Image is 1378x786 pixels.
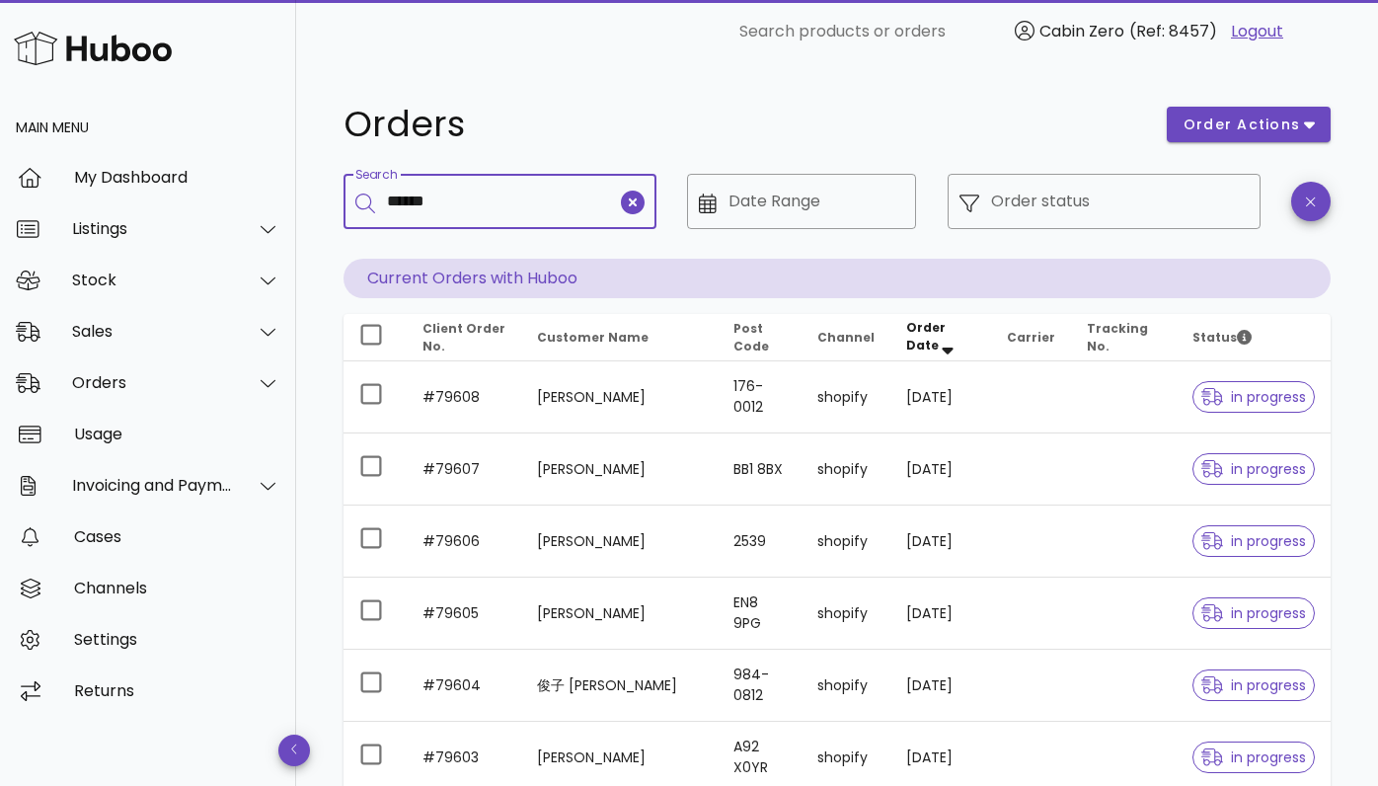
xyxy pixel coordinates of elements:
span: Order Date [906,319,946,354]
div: Usage [74,425,280,443]
th: Customer Name [521,314,717,361]
span: Carrier [1007,329,1055,346]
div: Returns [74,681,280,700]
td: 176-0012 [718,361,802,433]
td: shopify [802,361,890,433]
div: Listings [72,219,233,238]
span: Tracking No. [1087,320,1148,354]
button: order actions [1167,107,1331,142]
td: [DATE] [890,361,991,433]
span: Status [1192,329,1252,346]
td: #79606 [407,506,521,578]
div: My Dashboard [74,168,280,187]
span: Channel [817,329,875,346]
span: Cabin Zero [1039,20,1124,42]
th: Order Date: Sorted descending. Activate to remove sorting. [890,314,991,361]
td: [DATE] [890,506,991,578]
span: in progress [1201,390,1306,404]
span: order actions [1183,115,1301,135]
td: 2539 [718,506,802,578]
td: [DATE] [890,650,991,722]
div: Orders [72,373,233,392]
td: [PERSON_NAME] [521,361,717,433]
td: #79604 [407,650,521,722]
span: in progress [1201,534,1306,548]
a: Logout [1231,20,1283,43]
p: Current Orders with Huboo [344,259,1331,298]
div: Cases [74,527,280,546]
td: #79605 [407,578,521,650]
div: Invoicing and Payments [72,476,233,495]
td: shopify [802,433,890,506]
th: Status [1177,314,1331,361]
span: Customer Name [537,329,649,346]
label: Search [355,168,397,183]
span: in progress [1201,750,1306,764]
img: Huboo Logo [14,27,172,69]
td: shopify [802,578,890,650]
span: Post Code [733,320,769,354]
td: #79608 [407,361,521,433]
td: BB1 8BX [718,433,802,506]
span: in progress [1201,678,1306,692]
td: shopify [802,506,890,578]
th: Client Order No. [407,314,521,361]
h1: Orders [344,107,1143,142]
th: Tracking No. [1071,314,1177,361]
td: [PERSON_NAME] [521,578,717,650]
th: Post Code [718,314,802,361]
td: #79607 [407,433,521,506]
span: (Ref: 8457) [1129,20,1217,42]
td: EN8 9PG [718,578,802,650]
td: 俊子 [PERSON_NAME] [521,650,717,722]
th: Carrier [991,314,1071,361]
th: Channel [802,314,890,361]
div: Stock [72,271,233,289]
td: [PERSON_NAME] [521,506,717,578]
span: in progress [1201,462,1306,476]
td: [DATE] [890,578,991,650]
button: clear icon [621,191,645,214]
div: Sales [72,322,233,341]
td: shopify [802,650,890,722]
td: [PERSON_NAME] [521,433,717,506]
td: [DATE] [890,433,991,506]
span: in progress [1201,606,1306,620]
span: Client Order No. [422,320,505,354]
div: Channels [74,579,280,597]
td: 984-0812 [718,650,802,722]
div: Settings [74,630,280,649]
